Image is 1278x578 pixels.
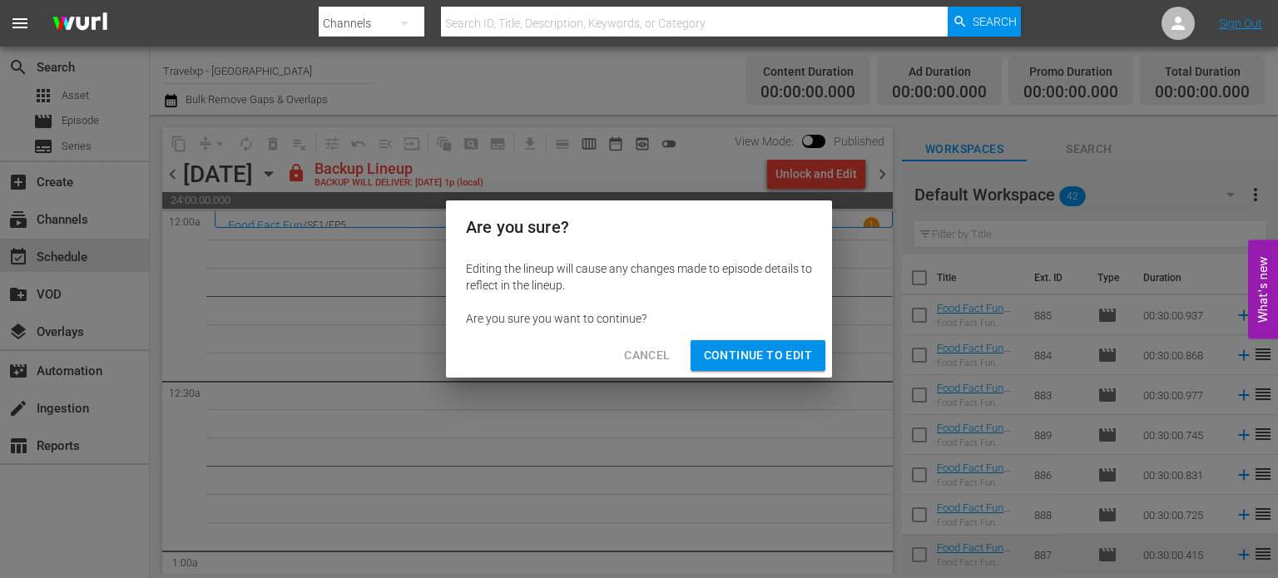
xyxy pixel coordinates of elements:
span: Cancel [624,345,670,366]
span: menu [10,13,30,33]
a: Sign Out [1219,17,1262,30]
img: ans4CAIJ8jUAAAAAAAAAAAAAAAAAAAAAAAAgQb4GAAAAAAAAAAAAAAAAAAAAAAAAJMjXAAAAAAAAAAAAAAAAAAAAAAAAgAT5G... [40,4,120,43]
button: Cancel [611,340,683,371]
button: Continue to Edit [691,340,825,371]
div: Editing the lineup will cause any changes made to episode details to reflect in the lineup. [466,260,812,294]
span: Continue to Edit [704,345,812,366]
div: Are you sure you want to continue? [466,310,812,327]
span: Search [973,7,1017,37]
button: Open Feedback Widget [1248,240,1278,338]
h2: Are you sure? [466,214,812,240]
